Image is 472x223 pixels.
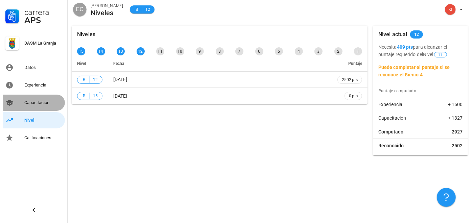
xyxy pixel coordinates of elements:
[3,59,65,76] a: Datos
[376,84,468,98] div: Puntaje computado
[24,135,62,141] div: Calificaciones
[275,47,283,55] div: 5
[342,76,358,83] span: 2502 pts
[91,2,123,9] div: [PERSON_NAME]
[24,16,62,24] div: APS
[378,65,450,77] b: Puede completar el puntaje si se reconoce el Bienio 4
[76,3,84,16] span: EC
[349,93,358,99] span: 0 pts
[3,77,65,93] a: Experiencia
[81,76,87,83] span: B
[196,47,204,55] div: 9
[93,93,98,99] span: 15
[414,30,419,39] span: 12
[378,101,402,108] span: Experiencia
[145,6,150,13] span: 12
[255,47,263,55] div: 6
[77,26,95,43] div: Niveles
[378,43,463,58] p: Necesita para alcanzar el puntaje requerido del
[108,55,332,72] th: Fecha
[134,6,139,13] span: B
[354,47,362,55] div: 1
[24,100,62,105] div: Capacitación
[348,61,362,66] span: Puntaje
[24,65,62,70] div: Datos
[423,52,448,57] span: Nivel
[91,9,123,17] div: Niveles
[235,47,243,55] div: 7
[3,112,65,128] a: Nivel
[314,47,323,55] div: 3
[97,47,105,55] div: 14
[448,101,463,108] span: + 1600
[156,47,164,55] div: 11
[24,82,62,88] div: Experiencia
[77,61,86,66] span: Nivel
[77,47,85,55] div: 15
[93,76,98,83] span: 12
[216,47,224,55] div: 8
[113,77,127,82] span: [DATE]
[378,128,403,135] span: Computado
[113,61,124,66] span: Fecha
[334,47,343,55] div: 2
[448,115,463,121] span: + 1327
[452,142,463,149] span: 2502
[397,44,413,50] b: 409 pts
[81,93,87,99] span: B
[73,3,87,16] div: avatar
[295,47,303,55] div: 4
[24,118,62,123] div: Nivel
[113,93,127,99] span: [DATE]
[72,55,108,72] th: Nivel
[378,115,406,121] span: Capacitación
[439,52,443,57] span: 11
[3,95,65,111] a: Capacitación
[176,47,184,55] div: 10
[378,26,407,43] div: Nivel actual
[137,47,145,55] div: 12
[332,55,368,72] th: Puntaje
[3,130,65,146] a: Calificaciones
[24,41,62,46] div: DASM La Granja
[445,4,456,15] div: avatar
[24,8,62,16] div: Carrera
[452,128,463,135] span: 2927
[378,142,404,149] span: Reconocido
[117,47,125,55] div: 13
